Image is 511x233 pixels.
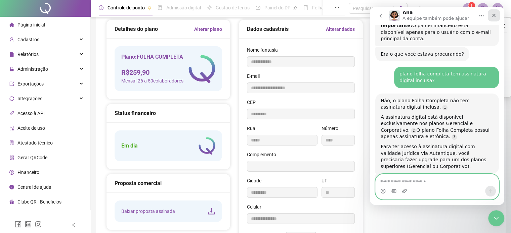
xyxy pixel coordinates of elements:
[9,96,14,101] span: sync
[115,179,222,187] div: Proposta comercial
[17,155,47,160] span: Gerar QRCode
[108,5,145,10] span: Controle de ponto
[121,208,175,215] span: Baixar proposta assinada
[247,72,264,80] label: E-mail
[399,6,404,11] span: search
[17,199,61,205] span: Clube QR - Beneficios
[247,177,266,184] label: Cidade
[115,109,222,117] div: Status financeiro
[17,37,39,42] span: Cadastros
[465,5,471,11] span: notification
[17,52,39,57] span: Relatórios
[17,22,45,27] span: Página inicial
[480,5,486,11] span: bell
[17,66,48,72] span: Administração
[293,6,297,10] span: pushpin
[17,140,53,145] span: Atestado técnico
[470,3,473,8] span: 1
[247,46,282,54] label: Nome fantasia
[17,81,44,86] span: Exportações
[488,210,504,226] iframe: Intercom live chat
[335,5,339,10] span: ellipsis
[35,221,42,228] span: instagram
[147,6,152,10] span: pushpin
[9,155,14,160] span: qrcode
[194,25,222,33] a: Alterar plano
[216,5,250,10] span: Gestão de férias
[99,5,103,10] span: clock-circle
[370,7,504,205] iframe: Intercom live chat
[121,68,183,77] h4: R$ 259,90
[17,170,39,175] span: Financeiro
[256,5,260,10] span: dashboard
[121,53,183,61] h5: Plano: FOLHA COMPLETA
[207,5,212,10] span: sun
[412,5,459,12] span: Sueli - ENXOVAL CIRIANA JRLD LTDA
[9,185,14,189] span: info-circle
[247,203,266,211] label: Celular
[9,140,14,145] span: solution
[71,223,76,227] span: left
[17,184,51,190] span: Central de ajuda
[322,177,332,184] label: UF
[17,125,45,131] span: Aceite de uso
[247,99,260,106] label: CEP
[9,170,14,175] span: dollar
[25,221,32,228] span: linkedin
[264,5,291,10] span: Painel do DP
[121,142,138,150] h5: Em dia
[9,81,14,86] span: export
[9,52,14,57] span: file
[9,37,14,42] span: user-add
[312,5,355,10] span: Folha de pagamento
[166,5,201,10] span: Admissão digital
[9,22,14,27] span: home
[121,77,183,84] span: Mensal - 26 a 50 colaboradores
[17,96,42,101] span: Integrações
[247,25,289,33] h5: Dados cadastrais
[247,125,260,132] label: Rua
[115,25,158,33] h5: Detalhes do plano
[326,25,355,33] a: Alterar dados
[9,111,14,116] span: api
[199,137,215,155] img: logo-atual-colorida-simples.ef1a4d5a9bda94f4ab63.png
[468,2,475,9] sup: 1
[17,111,45,116] span: Acesso à API
[9,67,14,71] span: lock
[9,126,14,130] span: audit
[158,5,162,10] span: file-done
[9,199,14,204] span: gift
[247,151,281,158] label: Complemento
[188,55,215,83] img: logo-atual-colorida-simples.ef1a4d5a9bda94f4ab63.png
[207,207,215,215] span: download
[322,125,343,132] label: Número
[493,3,503,13] img: 38805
